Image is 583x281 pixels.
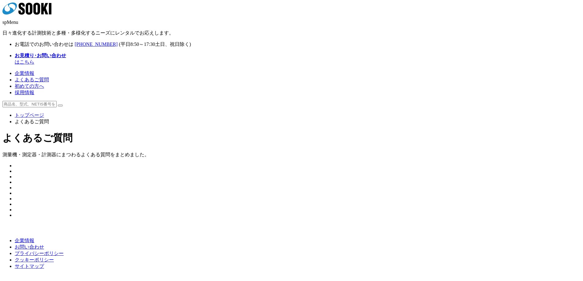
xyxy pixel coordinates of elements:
[15,71,34,76] a: 企業情報
[2,131,581,145] h1: よくあるご質問
[2,101,57,107] input: 商品名、型式、NETIS番号を入力してください
[15,77,49,82] a: よくあるご質問
[75,42,118,47] a: [PHONE_NUMBER]
[15,113,44,118] a: トップページ
[2,20,18,25] span: spMenu
[144,42,155,47] span: 17:30
[15,251,64,256] a: プライバシーポリシー
[15,264,44,269] a: サイトマップ
[15,83,44,89] a: 初めての方へ
[2,30,581,36] p: 日々進化する計測技術と多種・多様化するニーズにレンタルでお応えします。
[15,244,44,250] a: お問い合わせ
[15,90,34,95] a: 採用情報
[15,238,34,243] a: 企業情報
[119,42,191,47] span: (平日 ～ 土日、祝日除く)
[15,53,66,65] a: お見積り･お問い合わせはこちら
[15,42,73,47] span: お電話でのお問い合わせは
[15,53,66,58] strong: お見積り･お問い合わせ
[130,42,139,47] span: 8:50
[15,257,54,262] a: クッキーポリシー
[2,152,581,158] p: 測量機・測定器・計測器にまつわるよくある質問をまとめました。
[15,53,66,65] span: はこちら
[15,119,581,125] li: よくあるご質問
